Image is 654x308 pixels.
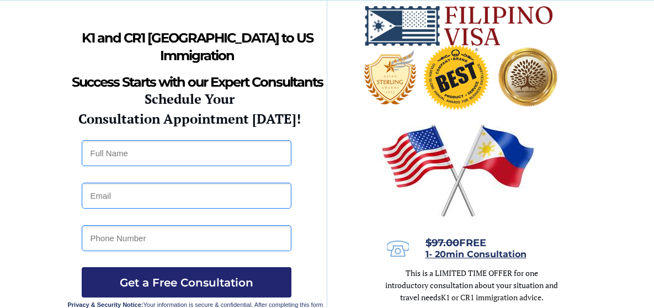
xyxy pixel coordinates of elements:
[82,276,291,289] span: Get a Free Consultation
[82,225,291,251] input: Phone Number
[68,301,143,308] strong: Privacy & Security Notice:
[426,250,527,259] a: 1- 20min Consultation
[82,183,291,209] input: Email
[145,90,235,108] strong: Schedule Your
[441,292,544,302] span: K1 or CR1 immigration advice.
[78,110,301,128] strong: Consultation Appointment [DATE]!
[82,140,291,166] input: Full Name
[72,74,323,90] strong: Success Starts with our Expert Consultants
[426,249,527,259] span: 1- 20min Consultation
[82,30,313,63] strong: K1 and CR1 [GEOGRAPHIC_DATA] to US Immigration
[385,268,558,302] span: This is a LIMITED TIME OFFER for one introductory consultation about your situation and travel needs
[426,237,486,249] span: FREE
[426,237,459,249] s: $97.00
[82,267,291,298] button: Get a Free Consultation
